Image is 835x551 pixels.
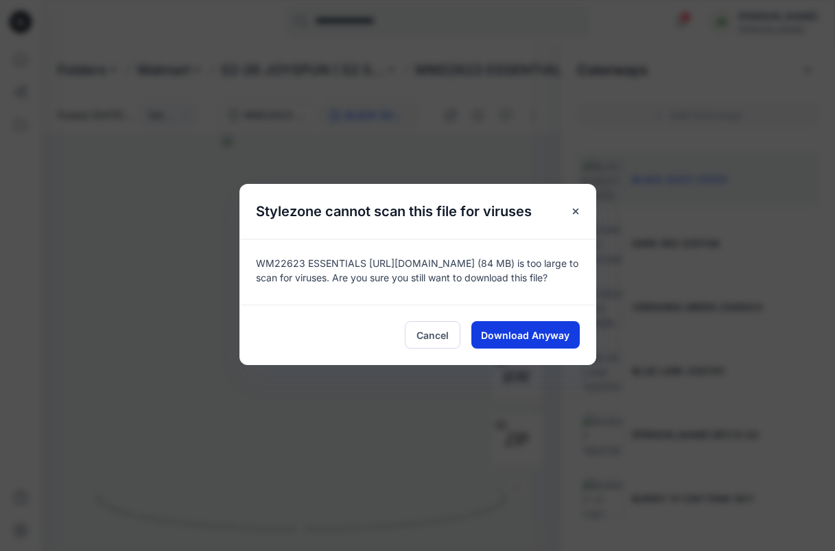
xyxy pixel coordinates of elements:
[481,328,569,342] span: Download Anyway
[239,184,548,239] h5: Stylezone cannot scan this file for viruses
[239,239,596,305] div: WM22623 ESSENTIALS [URL][DOMAIN_NAME] (84 MB) is too large to scan for viruses. Are you sure you ...
[563,199,588,224] button: Close
[405,321,460,349] button: Cancel
[416,328,449,342] span: Cancel
[471,321,580,349] button: Download Anyway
